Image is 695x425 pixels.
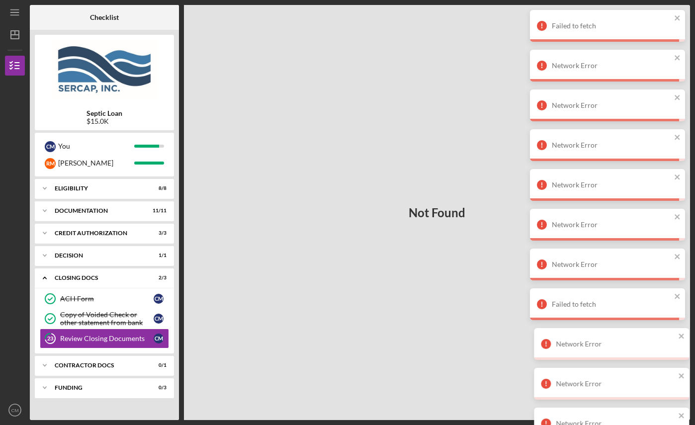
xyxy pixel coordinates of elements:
[149,253,167,258] div: 1 / 1
[55,185,142,191] div: Eligibility
[55,253,142,258] div: Decision
[11,408,19,413] text: CM
[5,400,25,420] button: CM
[55,275,142,281] div: CLOSING DOCS
[674,54,681,63] button: close
[674,14,681,23] button: close
[674,133,681,143] button: close
[149,230,167,236] div: 3 / 3
[674,332,681,341] button: close
[552,62,671,70] div: Network Error
[552,181,671,189] div: Network Error
[55,385,142,391] div: Funding
[674,93,681,103] button: close
[154,294,164,304] div: C M
[45,158,56,169] div: R M
[552,380,671,388] div: Network Error
[674,213,681,222] button: close
[149,385,167,391] div: 0 / 3
[674,173,681,182] button: close
[87,109,122,117] b: Septic Loan
[58,138,134,155] div: You
[149,362,167,368] div: 0 / 1
[149,275,167,281] div: 2 / 3
[87,117,122,125] div: $15.0K
[40,329,169,348] a: 23Review Closing DocumentsCM
[552,141,671,149] div: Network Error
[60,311,154,327] div: Copy of Voided Check or other statement from bank
[674,412,681,421] button: close
[149,208,167,214] div: 11 / 11
[60,295,154,303] div: ACH Form
[154,314,164,324] div: C M
[552,300,671,308] div: Failed to fetch
[45,141,56,152] div: C M
[90,13,119,21] b: Checklist
[55,362,142,368] div: Contractor Docs
[60,335,154,342] div: Review Closing Documents
[674,253,681,262] button: close
[35,40,174,99] img: Product logo
[552,101,671,109] div: Network Error
[552,260,671,268] div: Network Error
[552,22,671,30] div: Failed to fetch
[55,230,142,236] div: CREDIT AUTHORIZATION
[40,289,169,309] a: ACH FormCM
[149,185,167,191] div: 8 / 8
[58,155,134,171] div: [PERSON_NAME]
[154,334,164,343] div: C M
[55,208,142,214] div: Documentation
[552,340,671,348] div: Network Error
[40,309,169,329] a: Copy of Voided Check or other statement from bankCM
[674,292,681,302] button: close
[552,221,671,229] div: Network Error
[409,206,465,220] h3: Not Found
[674,372,681,381] button: close
[47,336,53,342] tspan: 23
